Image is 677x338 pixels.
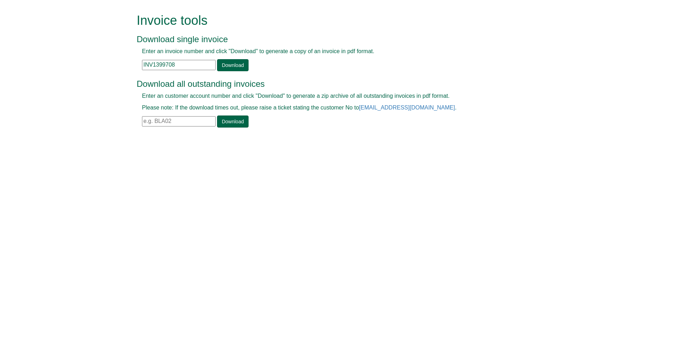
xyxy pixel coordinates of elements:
a: Download [217,59,248,71]
input: e.g. INV1234 [142,60,216,70]
a: Download [217,116,248,128]
h3: Download single invoice [137,35,524,44]
p: Enter an customer account number and click "Download" to generate a zip archive of all outstandin... [142,92,519,100]
input: e.g. BLA02 [142,116,216,126]
h1: Invoice tools [137,13,524,28]
p: Please note: If the download times out, please raise a ticket stating the customer No to . [142,104,519,112]
p: Enter an invoice number and click "Download" to generate a copy of an invoice in pdf format. [142,47,519,56]
a: [EMAIL_ADDRESS][DOMAIN_NAME] [359,105,455,111]
h3: Download all outstanding invoices [137,79,524,89]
